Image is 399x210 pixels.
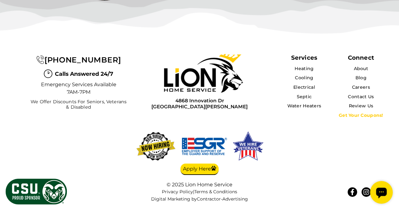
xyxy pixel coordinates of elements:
[295,75,313,81] a: Cooling
[197,196,248,202] a: Contractor-Advertising
[41,81,116,96] span: Emergency Services Available 7AM-7PM
[135,130,177,162] img: now-hiring
[29,99,128,110] span: We Offer Discounts for Seniors, Veterans & Disabled
[181,130,228,162] img: We hire veterans
[151,98,248,110] a: 4868 Innovation Dr[GEOGRAPHIC_DATA][PERSON_NAME]
[55,70,113,78] span: Calls Answered 24/7
[44,55,121,64] span: [PHONE_NUMBER]
[352,84,370,90] a: Careers
[293,84,315,90] a: Electrical
[137,182,263,188] div: © 2025 Lion Home Service
[3,3,25,25] div: Open chat widget
[151,98,248,104] span: 4868 Innovation Dr
[348,54,374,61] div: Connect
[194,189,237,195] a: Terms & Conditions
[354,66,368,71] a: About
[137,189,263,202] nav: |
[36,55,121,64] a: [PHONE_NUMBER]
[355,75,366,81] a: Blog
[137,196,263,202] div: Digital Marketing by
[291,54,317,61] span: Services
[151,104,248,110] span: [GEOGRAPHIC_DATA][PERSON_NAME]
[296,94,312,99] a: Septic
[287,103,321,109] a: Water Heaters
[339,112,383,118] a: Get Your Coupons!
[232,130,264,162] img: We hire veterans
[348,94,374,99] a: Contact Us
[5,178,68,205] img: CSU Sponsor Badge
[295,66,314,71] a: Heating
[180,164,219,175] a: Apply Here
[162,189,193,195] a: Privacy Policy
[349,103,373,109] a: Review Us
